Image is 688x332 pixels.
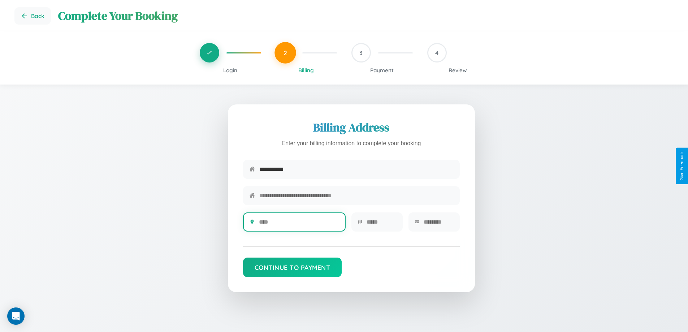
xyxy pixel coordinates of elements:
span: 4 [435,49,438,56]
span: Review [449,67,467,74]
span: 2 [284,49,287,57]
span: 3 [359,49,363,56]
p: Enter your billing information to complete your booking [243,138,460,149]
h2: Billing Address [243,120,460,135]
button: Continue to Payment [243,258,342,277]
span: Login [223,67,237,74]
div: Give Feedback [679,151,684,181]
span: Payment [370,67,394,74]
span: Billing [298,67,314,74]
h1: Complete Your Booking [58,8,674,24]
button: Go back [14,7,51,25]
div: Open Intercom Messenger [7,307,25,325]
